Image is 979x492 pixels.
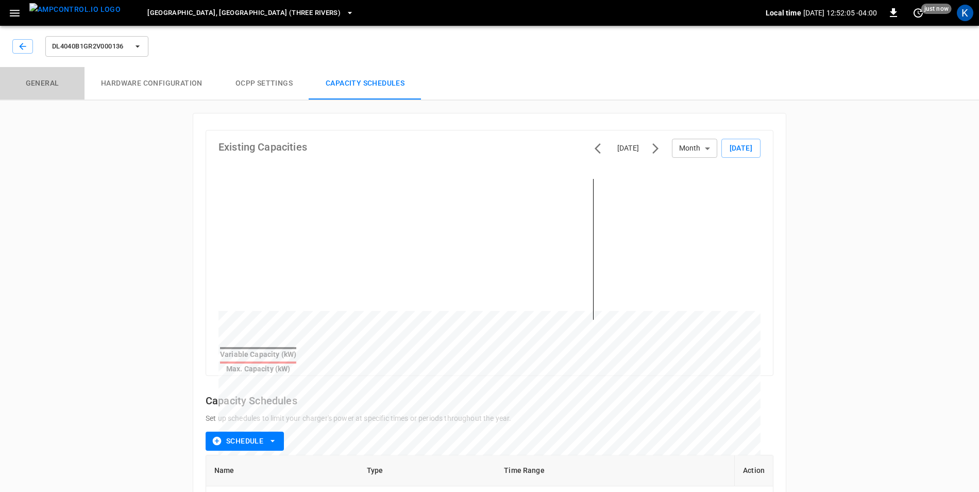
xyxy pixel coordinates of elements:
h6: Existing Capacities [218,139,307,155]
p: [DATE] 12:52:05 -04:00 [803,8,877,18]
div: Month [672,139,717,158]
span: DL4040B1GR2V000136 [52,41,128,53]
div: [DATE] [617,143,639,153]
th: Name [206,455,359,486]
th: Type [359,455,496,486]
p: Set up schedules to limit your charger's power at specific times or periods throughout the year. [206,413,773,423]
button: OCPP settings [219,67,309,100]
div: profile-icon [957,5,973,21]
button: DL4040B1GR2V000136 [45,36,148,57]
span: [GEOGRAPHIC_DATA], [GEOGRAPHIC_DATA] (Three Rivers) [147,7,341,19]
th: Time Range [496,455,734,486]
h6: Capacity Schedules [206,392,773,409]
button: Hardware configuration [85,67,219,100]
th: Action [734,455,773,486]
button: Capacity Schedules [309,67,421,100]
button: set refresh interval [910,5,926,21]
img: ampcontrol.io logo [29,3,121,16]
button: [DATE] [721,139,761,158]
button: Schedule [206,432,284,451]
p: Local time [766,8,801,18]
span: just now [921,4,952,14]
button: [GEOGRAPHIC_DATA], [GEOGRAPHIC_DATA] (Three Rivers) [143,3,358,23]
